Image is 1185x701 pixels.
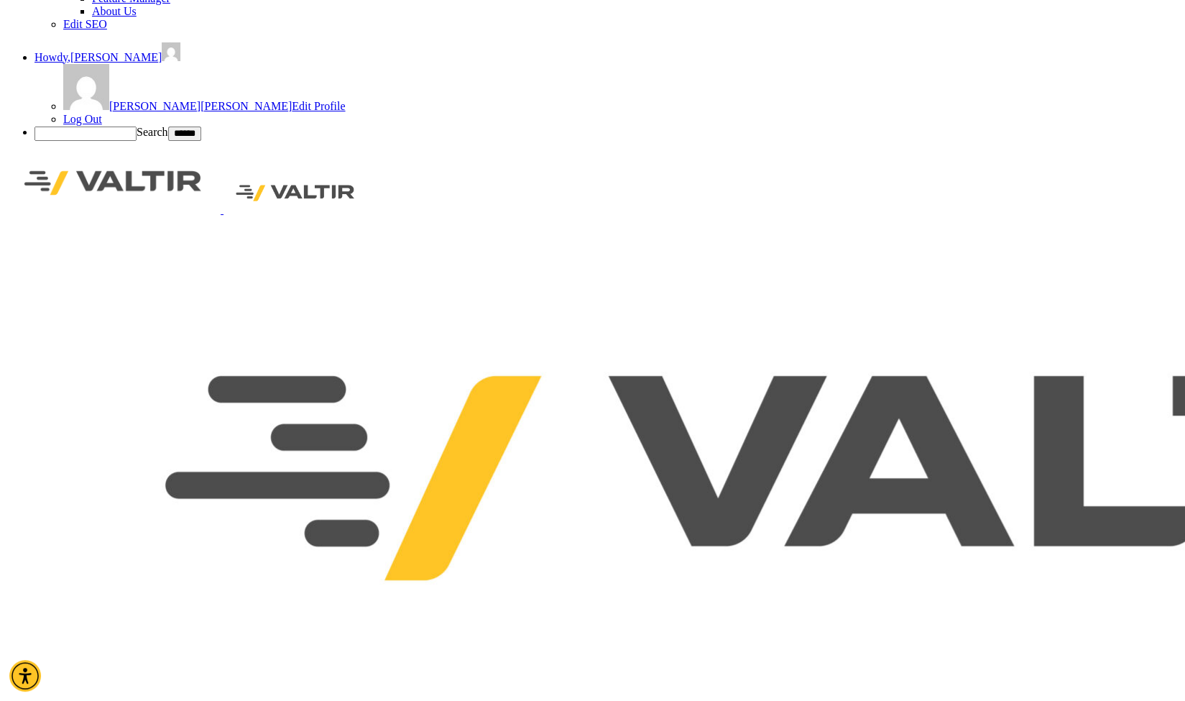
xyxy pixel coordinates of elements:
a: About Us [92,5,137,17]
ul: Howdy, Theresa Stultz [34,64,1179,126]
span: [PERSON_NAME] [200,100,292,112]
a: Log Out [63,113,102,125]
span: Edit Profile [292,100,345,112]
a: Howdy, [34,51,180,63]
div: Accessibility Menu [9,660,41,692]
a: Edit SEO [63,18,107,30]
span: [PERSON_NAME] [70,51,162,63]
img: Valtir Rentals [223,173,367,214]
span: [PERSON_NAME] [109,100,200,112]
label: Search [137,126,168,138]
img: Valtir Rentals [6,152,221,214]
